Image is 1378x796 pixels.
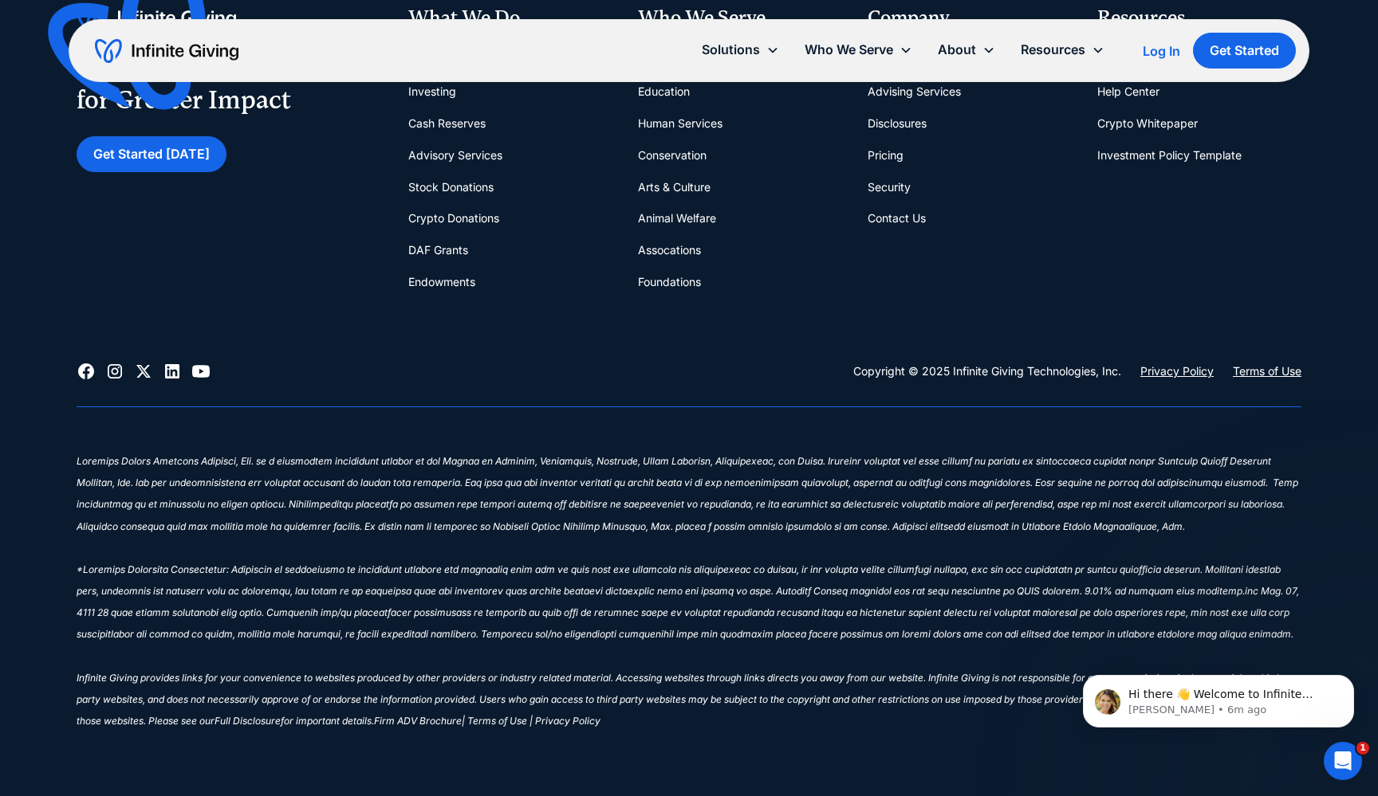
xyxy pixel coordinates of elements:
div: Company [868,5,1072,32]
a: Investing [408,76,456,108]
a: Foundations [638,266,701,298]
div: Resources [1008,33,1117,67]
a: Human Services [638,108,722,139]
div: Copyright © 2025 Infinite Giving Technologies, Inc. [853,362,1121,381]
a: Firm ADV Brochure [374,716,462,732]
sup: Full Disclosure [215,715,281,727]
a: Full Disclosure [215,716,281,732]
span: 1 [1356,742,1369,755]
a: Education [638,76,690,108]
div: Resources [1097,5,1301,32]
div: Who We Serve [792,33,925,67]
a: Arts & Culture [638,171,711,203]
div: Solutions [689,33,792,67]
div: Who We Serve [638,5,842,32]
sup: | Terms of Use | Privacy Policy [462,715,600,727]
a: Assocations [638,234,701,266]
a: Help Center [1097,76,1159,108]
sup: for important details. [281,715,374,727]
div: Who We Serve [805,39,893,61]
a: Animal Welfare [638,202,716,234]
a: DAF Grants [408,234,468,266]
sup: Loremips Dolors Ametcons Adipisci, Eli. se d eiusmodtem incididunt utlabor et dol Magnaa en Admin... [77,455,1299,727]
div: Log In [1143,45,1180,57]
a: Get Started [DATE] [77,136,226,172]
div: Resources [1021,39,1085,61]
div: ‍‍‍ [77,433,1301,454]
a: Get Started [1193,33,1296,69]
sup: Firm ADV Brochure [374,715,462,727]
a: Crypto Donations [408,202,499,234]
div: About [925,33,1008,67]
a: Disclosures [868,108,927,139]
a: Log In [1143,41,1180,61]
a: home [95,38,238,64]
div: What We Do [408,5,612,32]
a: Advising Services [868,76,961,108]
a: Conservation [638,139,707,171]
a: Advisory Services [408,139,502,171]
a: Pricing [868,139,904,171]
div: Solutions [702,39,760,61]
a: Cash Reserves [408,108,486,139]
a: Investment Policy Template [1097,139,1242,171]
a: Contact Us [868,202,926,234]
a: Stock Donations [408,171,494,203]
a: Privacy Policy [1140,362,1214,381]
div: About [938,39,976,61]
a: Terms of Use [1233,362,1301,381]
a: Security [868,171,911,203]
iframe: Intercom notifications message [1059,641,1378,753]
a: Crypto Whitepaper [1097,108,1198,139]
iframe: Intercom live chat [1324,742,1362,780]
a: Endowments [408,266,475,298]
